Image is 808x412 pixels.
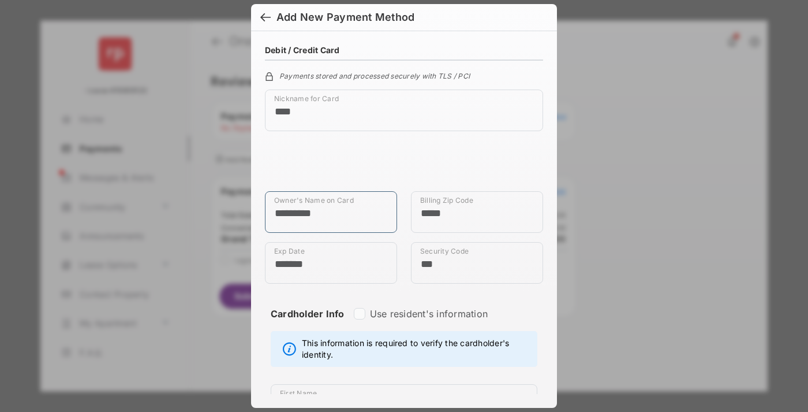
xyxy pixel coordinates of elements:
h4: Debit / Credit Card [265,45,340,55]
div: Add New Payment Method [276,11,414,24]
iframe: Credit card field [265,140,543,191]
strong: Cardholder Info [271,308,345,340]
label: Use resident's information [370,308,488,320]
span: This information is required to verify the cardholder's identity. [302,337,531,361]
div: Payments stored and processed securely with TLS / PCI [265,70,543,80]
